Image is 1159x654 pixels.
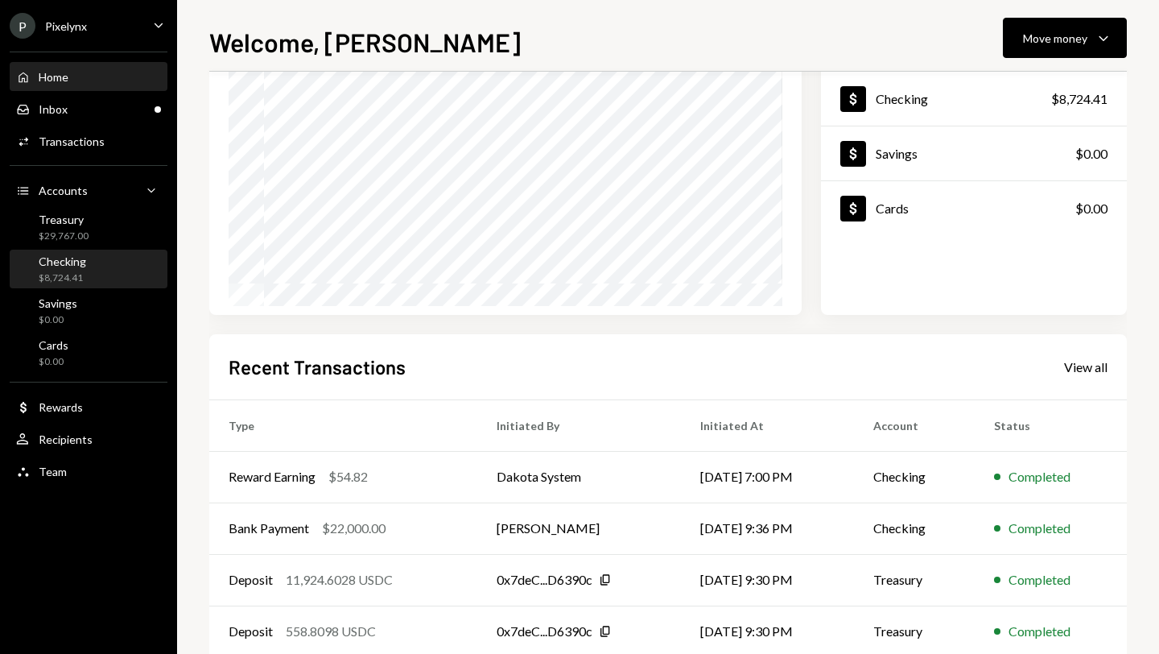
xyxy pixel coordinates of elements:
[10,126,167,155] a: Transactions
[39,400,83,414] div: Rewards
[1064,358,1107,375] a: View all
[322,519,386,538] div: $22,000.00
[229,519,309,538] div: Bank Payment
[681,554,855,606] td: [DATE] 9:30 PM
[229,354,406,380] h2: Recent Transactions
[10,208,167,246] a: Treasury$29,767.00
[477,399,681,451] th: Initiated By
[10,62,167,91] a: Home
[10,13,35,39] div: P
[821,181,1127,235] a: Cards$0.00
[39,135,105,148] div: Transactions
[39,213,89,226] div: Treasury
[1075,144,1107,163] div: $0.00
[854,451,974,503] td: Checking
[876,146,918,161] div: Savings
[39,255,86,268] div: Checking
[854,554,974,606] td: Treasury
[497,570,592,590] div: 0x7deC...D6390c
[229,467,316,486] div: Reward Earning
[975,399,1127,451] th: Status
[45,19,87,33] div: Pixelynx
[10,250,167,288] a: Checking$8,724.41
[39,184,88,197] div: Accounts
[1008,570,1070,590] div: Completed
[10,457,167,486] a: Team
[39,102,68,116] div: Inbox
[10,176,167,205] a: Accounts
[39,355,68,369] div: $0.00
[854,399,974,451] th: Account
[1008,467,1070,486] div: Completed
[1051,89,1107,109] div: $8,724.41
[286,570,393,590] div: 11,924.6028 USDC
[477,503,681,554] td: [PERSON_NAME]
[876,201,909,216] div: Cards
[10,292,167,330] a: Savings$0.00
[209,399,477,451] th: Type
[681,503,855,554] td: [DATE] 9:36 PM
[39,338,68,352] div: Cards
[286,622,376,641] div: 558.8098 USDC
[1064,359,1107,375] div: View all
[681,451,855,503] td: [DATE] 7:00 PM
[39,296,77,310] div: Savings
[10,94,167,123] a: Inbox
[854,503,974,554] td: Checking
[229,622,273,641] div: Deposit
[681,399,855,451] th: Initiated At
[39,313,77,327] div: $0.00
[328,467,368,486] div: $54.82
[876,91,928,106] div: Checking
[39,271,86,285] div: $8,724.41
[1008,622,1070,641] div: Completed
[39,230,89,243] div: $29,767.00
[10,392,167,421] a: Rewards
[821,126,1127,180] a: Savings$0.00
[10,424,167,453] a: Recipients
[1023,30,1087,47] div: Move money
[10,333,167,372] a: Cards$0.00
[1008,519,1070,538] div: Completed
[821,72,1127,126] a: Checking$8,724.41
[229,570,273,590] div: Deposit
[1003,18,1127,58] button: Move money
[39,433,93,446] div: Recipients
[477,451,681,503] td: Dakota System
[497,622,592,641] div: 0x7deC...D6390c
[39,70,68,84] div: Home
[1075,199,1107,218] div: $0.00
[39,465,67,478] div: Team
[209,26,521,58] h1: Welcome, [PERSON_NAME]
